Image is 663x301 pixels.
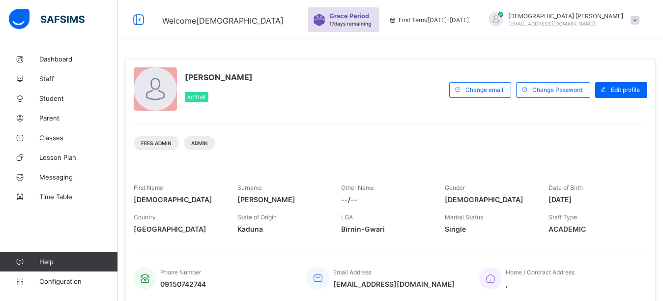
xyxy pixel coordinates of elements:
[162,16,284,26] span: Welcome [DEMOGRAPHIC_DATA]
[39,55,118,63] span: Dashboard
[9,9,85,30] img: safsims
[445,213,483,221] span: Marital Status
[237,225,326,233] span: Kaduna
[160,280,206,288] span: 09150742744
[508,12,623,20] span: [DEMOGRAPHIC_DATA] [PERSON_NAME]
[141,140,172,146] span: Fees Admin
[134,213,156,221] span: Country
[134,225,223,233] span: [GEOGRAPHIC_DATA]
[341,184,374,191] span: Other Name
[341,213,353,221] span: LGA
[237,184,262,191] span: Surname
[134,184,163,191] span: First Name
[329,21,371,27] span: 17 days remaining
[506,269,575,276] span: Home / Contract Address
[532,86,582,93] span: Change Password
[191,140,208,146] span: Admin
[508,21,595,27] span: [EMAIL_ADDRESS][DOMAIN_NAME]
[341,195,430,204] span: --/--
[39,193,118,201] span: Time Table
[39,94,118,102] span: Student
[445,184,465,191] span: Gender
[134,195,223,204] span: [DEMOGRAPHIC_DATA]
[479,12,644,28] div: IsaiahPaul
[506,280,575,288] span: ,
[341,225,430,233] span: Birnin-Gwari
[611,86,640,93] span: Edit profile
[39,75,118,83] span: Staff
[39,134,118,142] span: Classes
[333,280,455,288] span: [EMAIL_ADDRESS][DOMAIN_NAME]
[329,12,369,20] span: Grace Period
[39,277,117,285] span: Configuration
[548,195,637,204] span: [DATE]
[39,258,117,266] span: Help
[445,195,534,204] span: [DEMOGRAPHIC_DATA]
[39,173,118,181] span: Messaging
[237,195,326,204] span: [PERSON_NAME]
[160,269,201,276] span: Phone Number
[187,94,206,100] span: Active
[548,213,577,221] span: Staff Type
[237,213,277,221] span: State of Origin
[548,184,583,191] span: Date of Birth
[39,153,118,161] span: Lesson Plan
[313,14,325,26] img: sticker-purple.71386a28dfed39d6af7621340158ba97.svg
[445,225,534,233] span: Single
[39,114,118,122] span: Parent
[465,86,503,93] span: Change email
[548,225,637,233] span: ACADEMIC
[389,16,469,24] span: session/term information
[185,72,253,82] span: [PERSON_NAME]
[333,269,372,276] span: Email Address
